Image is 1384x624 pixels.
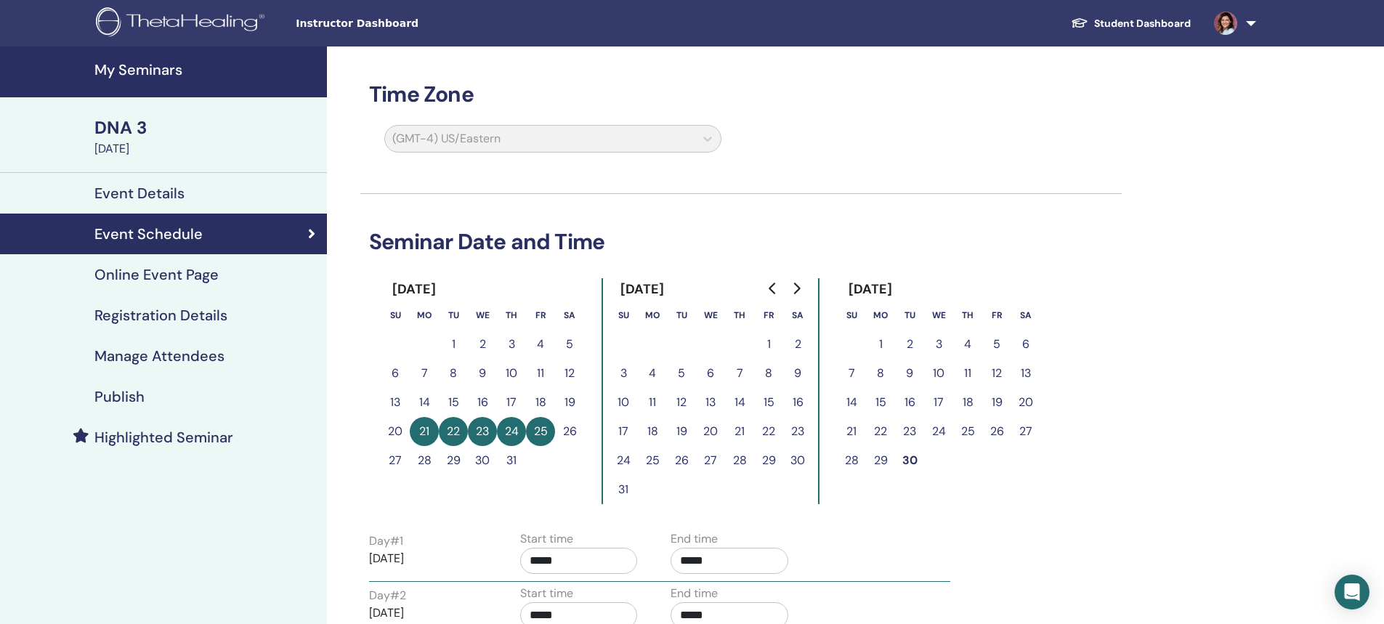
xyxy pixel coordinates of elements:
[439,359,468,388] button: 8
[667,388,696,417] button: 12
[696,359,725,388] button: 6
[667,359,696,388] button: 5
[86,116,327,158] a: DNA 3[DATE]
[866,359,895,388] button: 8
[94,388,145,405] h4: Publish
[638,417,667,446] button: 18
[667,417,696,446] button: 19
[866,446,895,475] button: 29
[555,388,584,417] button: 19
[555,417,584,446] button: 26
[526,417,555,446] button: 25
[895,359,924,388] button: 9
[410,446,439,475] button: 28
[468,330,497,359] button: 2
[410,301,439,330] th: Monday
[381,388,410,417] button: 13
[360,229,1122,255] h3: Seminar Date and Time
[866,388,895,417] button: 15
[671,530,718,548] label: End time
[94,225,203,243] h4: Event Schedule
[94,61,318,78] h4: My Seminars
[638,388,667,417] button: 11
[761,274,785,303] button: Go to previous month
[837,388,866,417] button: 14
[369,604,487,622] p: [DATE]
[439,417,468,446] button: 22
[381,278,448,301] div: [DATE]
[982,359,1011,388] button: 12
[609,359,638,388] button: 3
[866,301,895,330] th: Monday
[1011,301,1040,330] th: Saturday
[638,446,667,475] button: 25
[837,301,866,330] th: Sunday
[1011,359,1040,388] button: 13
[609,301,638,330] th: Sunday
[754,417,783,446] button: 22
[526,301,555,330] th: Friday
[94,266,219,283] h4: Online Event Page
[783,330,812,359] button: 2
[526,359,555,388] button: 11
[837,417,866,446] button: 21
[96,7,270,40] img: logo.png
[609,388,638,417] button: 10
[381,446,410,475] button: 27
[468,388,497,417] button: 16
[725,359,754,388] button: 7
[410,417,439,446] button: 21
[754,446,783,475] button: 29
[725,388,754,417] button: 14
[754,388,783,417] button: 15
[555,301,584,330] th: Saturday
[953,359,982,388] button: 11
[410,388,439,417] button: 14
[837,359,866,388] button: 7
[497,359,526,388] button: 10
[725,301,754,330] th: Thursday
[381,359,410,388] button: 6
[783,388,812,417] button: 16
[94,347,224,365] h4: Manage Attendees
[94,116,318,140] div: DNA 3
[754,330,783,359] button: 1
[725,446,754,475] button: 28
[696,388,725,417] button: 13
[555,330,584,359] button: 5
[439,330,468,359] button: 1
[609,446,638,475] button: 24
[783,301,812,330] th: Saturday
[837,446,866,475] button: 28
[369,587,406,604] label: Day # 2
[381,417,410,446] button: 20
[360,81,1122,108] h3: Time Zone
[783,446,812,475] button: 30
[924,388,953,417] button: 17
[369,550,487,567] p: [DATE]
[520,530,573,548] label: Start time
[638,359,667,388] button: 4
[609,475,638,504] button: 31
[696,301,725,330] th: Wednesday
[497,417,526,446] button: 24
[924,417,953,446] button: 24
[696,417,725,446] button: 20
[1011,417,1040,446] button: 27
[783,417,812,446] button: 23
[439,446,468,475] button: 29
[1059,10,1202,37] a: Student Dashboard
[924,359,953,388] button: 10
[671,585,718,602] label: End time
[754,301,783,330] th: Friday
[410,359,439,388] button: 7
[497,446,526,475] button: 31
[725,417,754,446] button: 21
[94,429,233,446] h4: Highlighted Seminar
[468,301,497,330] th: Wednesday
[837,278,905,301] div: [DATE]
[1335,575,1369,609] div: Open Intercom Messenger
[468,359,497,388] button: 9
[1214,12,1237,35] img: default.jpg
[1011,330,1040,359] button: 6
